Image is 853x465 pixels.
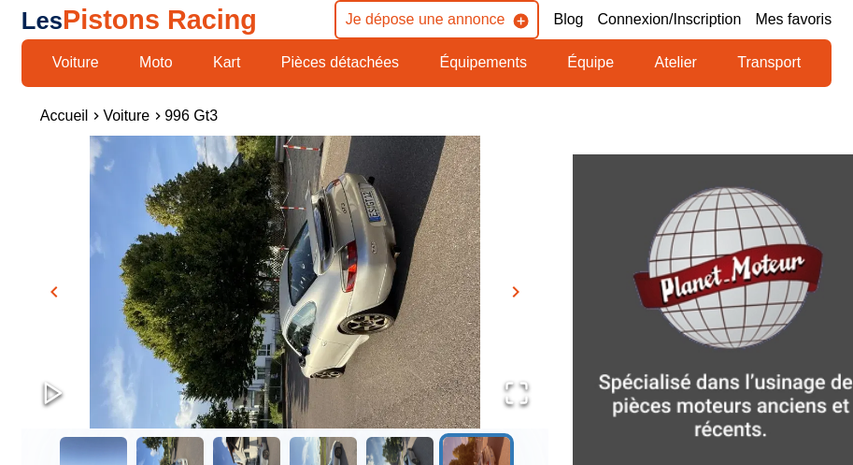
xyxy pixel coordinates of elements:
button: Play or Pause Slideshow [21,361,85,429]
a: Équipements [428,47,539,79]
img: image [21,136,548,429]
a: Équipe [555,47,626,79]
a: Mes favoris [755,9,832,30]
span: chevron_left [43,281,65,303]
button: chevron_left [40,278,68,306]
button: Open Fullscreen [485,361,548,429]
span: Les [21,7,63,34]
button: chevron_right [502,278,530,306]
a: Blog [553,9,583,30]
span: chevron_right [505,281,527,303]
a: Kart [201,47,252,79]
a: Accueil [40,108,89,124]
a: Transport [725,47,813,79]
a: LesPistons Racing [21,5,257,35]
a: Atelier [643,47,709,79]
a: 996 gt3 [164,108,218,124]
a: Voiture [40,47,111,79]
a: Pièces détachées [269,47,411,79]
a: Connexion/Inscription [598,9,742,30]
div: Go to Slide 6 [21,136,548,429]
a: Moto [127,47,185,79]
a: Voiture [103,108,149,124]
